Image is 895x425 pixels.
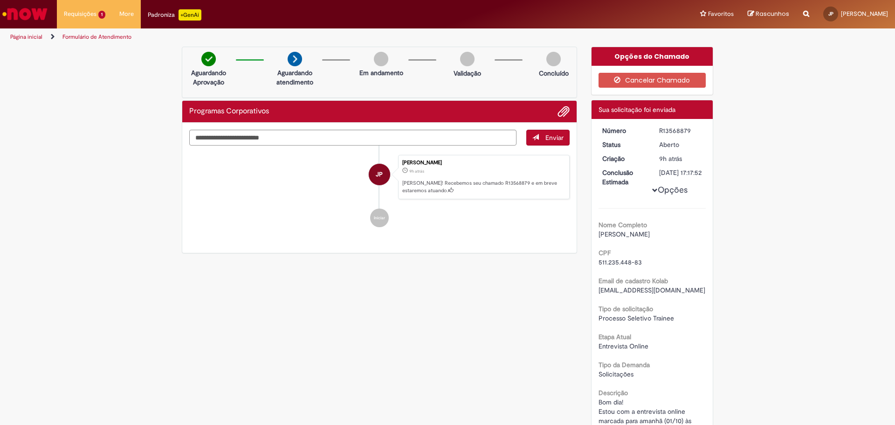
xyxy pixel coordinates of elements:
[599,314,674,322] span: Processo Seletivo Trainee
[546,52,561,66] img: img-circle-grey.png
[409,168,424,174] span: 9h atrás
[369,164,390,185] div: João Prado
[376,163,383,186] span: JP
[599,342,648,350] span: Entrevista Online
[828,11,833,17] span: JP
[119,9,134,19] span: More
[539,69,569,78] p: Concluído
[595,140,653,149] dt: Status
[841,10,888,18] span: [PERSON_NAME]
[558,105,570,118] button: Adicionar anexos
[599,221,647,229] b: Nome Completo
[189,130,516,146] textarea: Digite sua mensagem aqui...
[98,11,105,19] span: 1
[545,133,564,142] span: Enviar
[359,68,403,77] p: Em andamento
[454,69,481,78] p: Validação
[189,146,570,237] ul: Histórico de tíquete
[595,168,653,187] dt: Conclusão Estimada
[592,47,713,66] div: Opções do Chamado
[189,107,269,116] h2: Programas Corporativos Histórico de tíquete
[201,52,216,66] img: check-circle-green.png
[288,52,302,66] img: arrow-next.png
[148,9,201,21] div: Padroniza
[409,168,424,174] time: 30/09/2025 10:17:46
[599,333,631,341] b: Etapa Atual
[599,105,675,114] span: Sua solicitação foi enviada
[10,33,42,41] a: Página inicial
[64,9,96,19] span: Requisições
[599,286,705,294] span: [EMAIL_ADDRESS][DOMAIN_NAME]
[599,230,650,238] span: [PERSON_NAME]
[599,258,642,266] span: 511.235.448-83
[599,305,653,313] b: Tipo de solicitação
[7,28,590,46] ul: Trilhas de página
[599,73,706,88] button: Cancelar Chamado
[179,9,201,21] p: +GenAi
[599,277,668,285] b: Email de cadastro Kolab
[599,370,633,378] span: Solicitações
[402,180,565,194] p: [PERSON_NAME]! Recebemos seu chamado R13568879 e em breve estaremos atuando.
[62,33,131,41] a: Formulário de Atendimento
[595,154,653,163] dt: Criação
[599,389,628,397] b: Descrição
[659,154,682,163] span: 9h atrás
[595,126,653,135] dt: Número
[659,154,702,163] div: 30/09/2025 10:17:46
[659,140,702,149] div: Aberto
[460,52,475,66] img: img-circle-grey.png
[402,160,565,166] div: [PERSON_NAME]
[659,168,702,177] div: [DATE] 17:17:52
[599,361,650,369] b: Tipo da Demanda
[748,10,789,19] a: Rascunhos
[756,9,789,18] span: Rascunhos
[186,68,231,87] p: Aguardando Aprovação
[599,249,611,257] b: CPF
[272,68,317,87] p: Aguardando atendimento
[526,130,570,146] button: Enviar
[1,5,49,23] img: ServiceNow
[374,52,388,66] img: img-circle-grey.png
[708,9,734,19] span: Favoritos
[189,155,570,200] li: João Prado
[659,126,702,135] div: R13568879
[659,154,682,163] time: 30/09/2025 10:17:46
